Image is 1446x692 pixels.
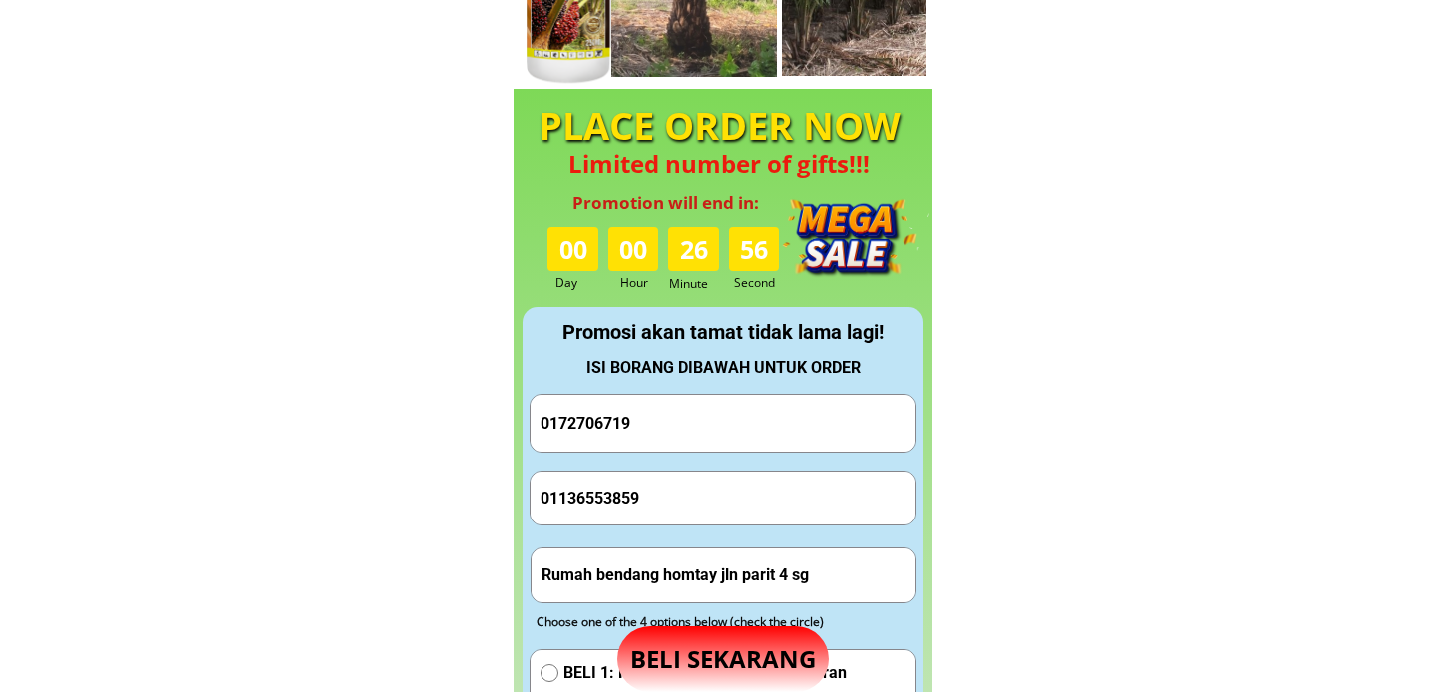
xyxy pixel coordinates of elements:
h4: PLACE ORDER NOW [531,99,907,152]
span: BELI 1: RM49 + RM5 Kos Penghantaran [563,660,874,686]
input: Your Full Name/ Nama Penuh [536,395,910,452]
h3: Day [555,273,606,292]
div: Promosi akan tamat tidak lama lagi! [524,316,922,348]
h3: Hour [620,273,662,292]
h3: Minute [669,274,724,293]
input: Address(Ex: 52 Jalan Wirawati 7, Maluri, 55100 Kuala Lumpur) [537,548,911,601]
div: Choose one of the 4 options below (check the circle) [537,612,874,631]
div: ISI BORANG DIBAWAH UNTUK ORDER [524,355,922,381]
h3: Second [734,273,783,292]
input: Phone Number/ Nombor Telefon [536,472,910,524]
h4: Limited number of gifts!!! [542,150,897,178]
h3: Promotion will end in: [550,189,780,216]
p: BELI SEKARANG [617,626,829,692]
